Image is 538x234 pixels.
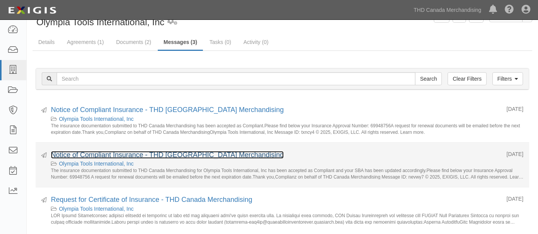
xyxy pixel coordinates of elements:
[507,105,523,113] div: [DATE]
[238,34,274,50] a: Activity (0)
[51,115,523,123] div: Olympia Tools International, Inc
[6,3,59,17] img: logo-5460c22ac91f19d4615b14bd174203de0afe785f0fc80cf4dbbc73dc1793850b.png
[51,167,523,179] small: The insurance documentation submitted to THD Canada Merchandising for Olympia Tools International...
[57,72,415,85] input: Search
[51,123,523,135] small: The insurance documentation submitted to THD Canada Merchandising has been accepted as Compliant....
[507,150,523,158] div: [DATE]
[167,17,177,25] i: 1 scheduled workflow
[41,198,47,203] i: Sent
[36,17,164,27] span: Olympia Tools International, Inc
[59,116,134,122] a: Olympia Tools International, Inc
[59,206,134,212] a: Olympia Tools International, Inc
[51,205,523,213] div: Olympia Tools International, Inc
[415,72,442,85] input: Search
[51,150,501,160] div: Notice of Compliant Insurance - THD Canada Merchandising
[110,34,157,50] a: Documents (2)
[51,160,523,167] div: Olympia Tools International, Inc
[51,196,252,203] a: Request for Certificate of Insurance - THD Canada Merchandising
[41,153,47,158] i: Sent
[51,106,284,114] a: Notice of Compliant Insurance - THD [GEOGRAPHIC_DATA] Merchandising
[410,2,485,18] a: THD Canada Merchandising
[51,151,284,159] a: Notice of Compliant Insurance - THD [GEOGRAPHIC_DATA] Merchandising
[61,34,110,50] a: Agreements (1)
[505,5,514,15] i: Help Center - Complianz
[33,34,61,50] a: Details
[51,213,523,224] small: LOR Ipsumd Sitametconsec adipisci elitsedd ei temporinc ut labo etd mag aliquaeni admi've quisn e...
[492,72,523,85] a: Filters
[41,108,47,113] i: Sent
[59,161,134,167] a: Olympia Tools International, Inc
[507,195,523,203] div: [DATE]
[51,195,501,205] div: Request for Certificate of Insurance - THD Canada Merchandising
[51,105,501,115] div: Notice of Compliant Insurance - THD Canada Merchandising
[158,34,203,51] a: Messages (3)
[448,72,486,85] a: Clear Filters
[204,34,237,50] a: Tasks (0)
